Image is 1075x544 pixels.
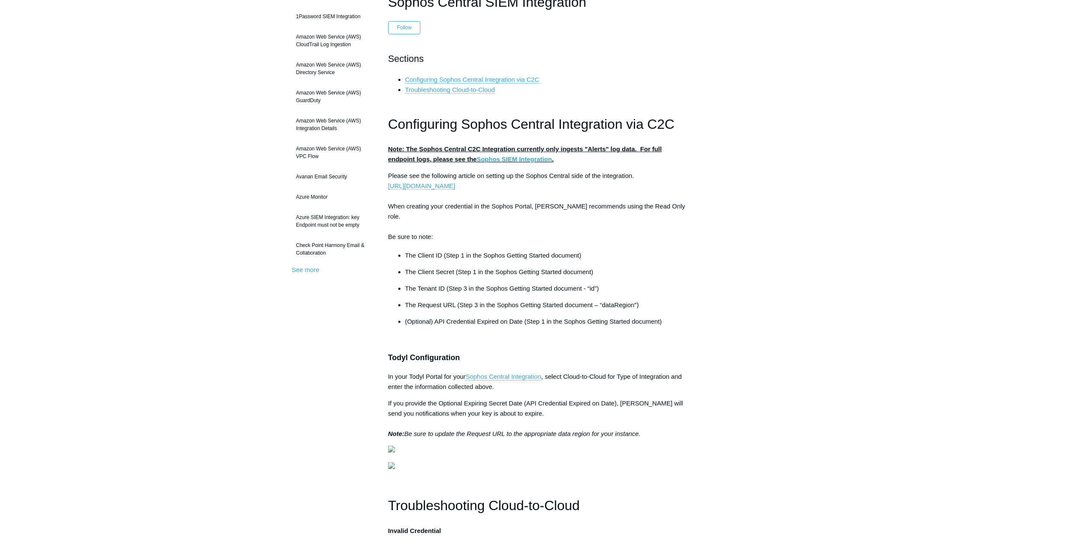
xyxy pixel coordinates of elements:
a: Amazon Web Service (AWS) GuardDuty [292,85,375,108]
a: Check Point Harmony Email & Collaboration [292,237,375,261]
p: The Request URL (Step 3 in the Sophos Getting Started document – “dataRegion") [405,300,687,310]
p: If you provide the Optional Expiring Secret Date (API Credential Expired on Date), [PERSON_NAME] ... [388,398,687,439]
a: Amazon Web Service (AWS) Integration Details [292,113,375,136]
a: Sophos Central Integration [466,373,541,380]
a: Amazon Web Service (AWS) Directory Service [292,57,375,80]
p: In your Todyl Portal for your , select Cloud-to-Cloud for Type of Integration and enter the infor... [388,372,687,392]
a: See more [292,266,319,273]
strong: Invalid Credential [388,527,441,534]
a: Avanan Email Security [292,169,375,185]
img: 30436672311955 [388,462,395,469]
p: The Tenant ID (Step 3 in the Sophos Getting Started document - “id”) [405,283,687,294]
strong: Note: The Sophos Central C2C Integration currently only ingests "Alerts" log data. For full endpo... [388,145,662,163]
button: Follow Article [388,21,421,34]
a: [URL][DOMAIN_NAME] [388,182,455,190]
a: Azure SIEM Integration: key Endpoint must not be empty [292,209,375,233]
a: 1Password SIEM Integration [292,8,375,25]
li: (Optional) API Credential Expired on Date (Step 1 in the Sophos Getting Started document) [405,316,687,327]
img: 27281197754003 [388,446,395,452]
em: Be sure to update the Request URL to the appropriate data region for your instance. [388,430,641,437]
p: The Client Secret (Step 1 in the Sophos Getting Started document) [405,267,687,277]
p: Please see the following article on setting up the Sophos Central side of the integration. When c... [388,171,687,242]
a: Azure Monitor [292,189,375,205]
a: Amazon Web Service (AWS) VPC Flow [292,141,375,164]
h1: Configuring Sophos Central Integration via C2C [388,114,687,135]
h2: Sections [388,51,687,66]
strong: Note: [388,430,404,437]
a: Amazon Web Service (AWS) CloudTrail Log Ingestion [292,29,375,53]
a: Configuring Sophos Central Integration via C2C [405,76,539,83]
p: The Client ID (Step 1 in the Sophos Getting Started document) [405,250,687,261]
a: Sophos SIEM Integration [477,155,552,163]
a: Troubleshooting Cloud-to-Cloud [405,86,495,94]
h1: Troubleshooting Cloud-to-Cloud [388,495,687,516]
h3: Todyl Configuration [388,352,687,364]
